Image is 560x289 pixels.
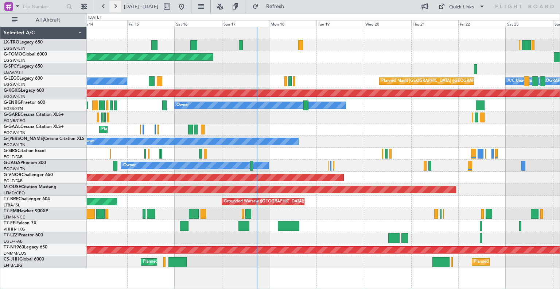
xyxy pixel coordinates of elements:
a: G-GARECessna Citation XLS+ [4,113,64,117]
a: G-LEGCLegacy 600 [4,76,43,81]
button: Refresh [249,1,293,12]
a: LFMD/CEQ [4,190,25,196]
span: T7-EMI [4,209,18,213]
a: G-JAGAPhenom 300 [4,161,46,165]
div: Fri 15 [127,20,175,27]
span: Refresh [260,4,291,9]
a: G-[PERSON_NAME]Cessna Citation XLS [4,137,85,141]
a: EGGW/LTN [4,58,26,63]
div: Planned Maint [101,124,128,135]
span: [DATE] - [DATE] [124,3,158,10]
a: EGNR/CEG [4,118,26,123]
span: G-GARE [4,113,20,117]
a: DNMM/LOS [4,251,26,256]
div: Sat 16 [175,20,222,27]
span: All Aircraft [19,18,77,23]
div: Quick Links [449,4,474,11]
span: G-VNOR [4,173,22,177]
span: T7-LZZI [4,233,19,237]
a: G-GAALCessna Citation XLS+ [4,125,64,129]
a: EGGW/LTN [4,94,26,99]
div: Fri 22 [458,20,506,27]
span: M-OUSE [4,185,21,189]
div: Planned Maint [GEOGRAPHIC_DATA] ([GEOGRAPHIC_DATA]) [381,76,496,87]
input: Trip Number [22,1,64,12]
span: G-[PERSON_NAME] [4,137,44,141]
a: EGGW/LTN [4,46,26,51]
a: G-SPCYLegacy 650 [4,64,43,69]
a: EGLF/FAB [4,239,23,244]
div: Owner [123,160,136,171]
div: Sun 17 [222,20,269,27]
a: EGSS/STN [4,106,23,111]
div: Tue 19 [316,20,364,27]
a: T7-EMIHawker 900XP [4,209,48,213]
span: G-JAGA [4,161,20,165]
div: Owner [82,136,94,147]
a: VHHH/HKG [4,227,25,232]
a: LTBA/ISL [4,202,20,208]
div: Wed 20 [364,20,411,27]
a: G-SIRSCitation Excel [4,149,46,153]
button: All Aircraft [8,14,79,26]
button: Quick Links [435,1,489,12]
span: G-KGKG [4,88,21,93]
span: G-SPCY [4,64,19,69]
span: CS-JHH [4,257,19,262]
div: Sat 23 [506,20,553,27]
a: G-VNORChallenger 650 [4,173,53,177]
span: G-SIRS [4,149,17,153]
span: LX-TRO [4,40,19,45]
div: Owner [176,100,189,111]
span: G-LEGC [4,76,19,81]
a: EGGW/LTN [4,130,26,136]
span: T7-FFI [4,221,16,225]
div: Mon 18 [269,20,316,27]
a: T7-BREChallenger 604 [4,197,50,201]
span: G-ENRG [4,100,21,105]
a: EGGW/LTN [4,166,26,172]
a: CS-JHHGlobal 6000 [4,257,44,262]
div: Planned Maint [GEOGRAPHIC_DATA] ([GEOGRAPHIC_DATA]) [143,256,258,267]
a: G-ENRGPraetor 600 [4,100,45,105]
a: M-OUSECitation Mustang [4,185,57,189]
a: EGLF/FAB [4,154,23,160]
div: Thu 21 [411,20,459,27]
a: T7-FFIFalcon 7X [4,221,36,225]
a: LGAV/ATH [4,70,23,75]
div: [DATE] [88,15,101,21]
span: T7-N1960 [4,245,24,250]
a: G-KGKGLegacy 600 [4,88,44,93]
span: T7-BRE [4,197,19,201]
a: T7-LZZIPraetor 600 [4,233,43,237]
span: G-GAAL [4,125,20,129]
a: LFPB/LBG [4,263,23,268]
div: Thu 14 [80,20,127,27]
a: LX-TROLegacy 650 [4,40,43,45]
a: T7-N1960Legacy 650 [4,245,47,250]
a: LFMN/NCE [4,214,25,220]
a: G-FOMOGlobal 6000 [4,52,47,57]
div: Grounded Warsaw ([GEOGRAPHIC_DATA]) [224,196,304,207]
span: G-FOMO [4,52,22,57]
a: EGGW/LTN [4,82,26,87]
a: EGLF/FAB [4,178,23,184]
a: EGGW/LTN [4,142,26,148]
